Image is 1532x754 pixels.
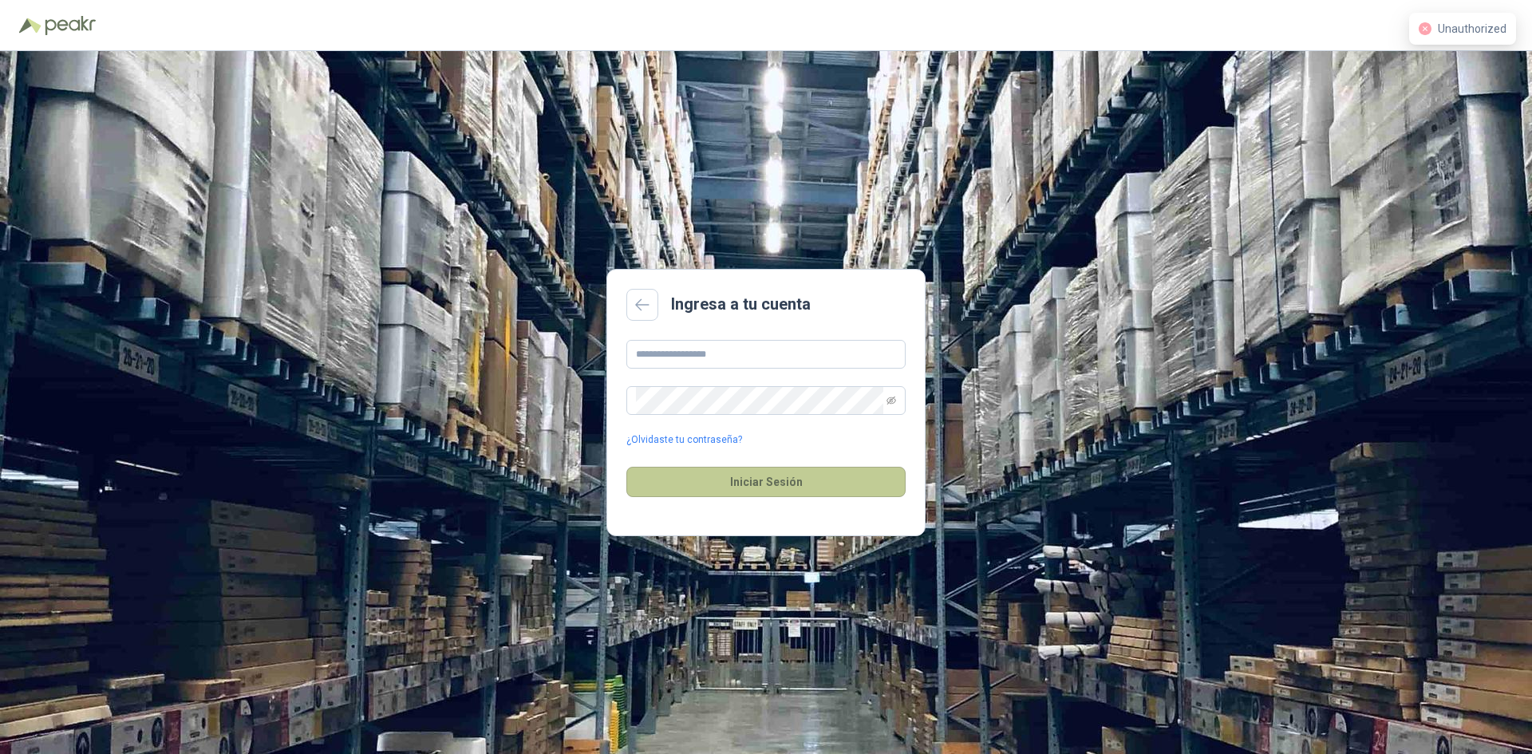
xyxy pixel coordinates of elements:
a: ¿Olvidaste tu contraseña? [626,432,742,448]
span: close-circle [1419,22,1431,35]
img: Peakr [45,16,96,35]
span: eye-invisible [886,396,896,405]
img: Logo [19,18,41,34]
button: Iniciar Sesión [626,467,906,497]
h2: Ingresa a tu cuenta [671,292,811,317]
span: Unauthorized [1438,22,1506,35]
